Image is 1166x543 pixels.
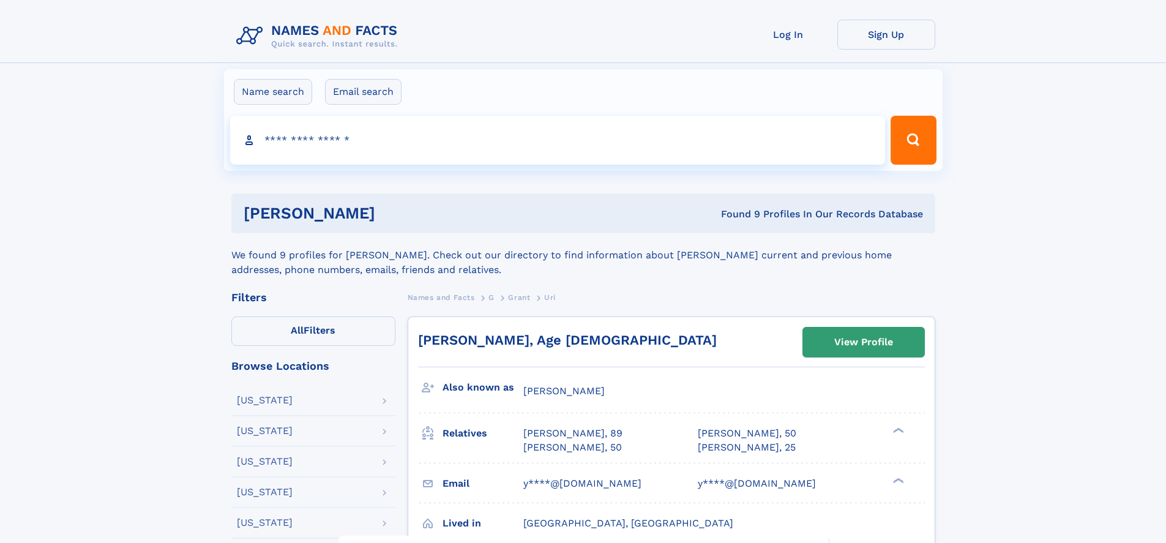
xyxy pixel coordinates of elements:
[834,328,893,356] div: View Profile
[698,427,796,440] a: [PERSON_NAME], 50
[890,476,905,484] div: ❯
[418,332,717,348] a: [PERSON_NAME], Age [DEMOGRAPHIC_DATA]
[234,79,312,105] label: Name search
[231,292,395,303] div: Filters
[231,361,395,372] div: Browse Locations
[291,324,304,336] span: All
[803,328,924,357] a: View Profile
[231,233,935,277] div: We found 9 profiles for [PERSON_NAME]. Check out our directory to find information about [PERSON_...
[508,290,530,305] a: Grant
[408,290,475,305] a: Names and Facts
[237,518,293,528] div: [US_STATE]
[237,487,293,497] div: [US_STATE]
[237,457,293,466] div: [US_STATE]
[508,293,530,302] span: Grant
[739,20,837,50] a: Log In
[231,20,408,53] img: Logo Names and Facts
[548,208,923,221] div: Found 9 Profiles In Our Records Database
[443,513,523,534] h3: Lived in
[698,441,796,454] a: [PERSON_NAME], 25
[890,427,905,435] div: ❯
[523,427,622,440] a: [PERSON_NAME], 89
[837,20,935,50] a: Sign Up
[230,116,886,165] input: search input
[891,116,936,165] button: Search Button
[244,206,548,221] h1: [PERSON_NAME]
[488,293,495,302] span: G
[443,377,523,398] h3: Also known as
[237,395,293,405] div: [US_STATE]
[523,517,733,529] span: [GEOGRAPHIC_DATA], [GEOGRAPHIC_DATA]
[231,316,395,346] label: Filters
[523,441,622,454] a: [PERSON_NAME], 50
[544,293,556,302] span: Uri
[443,423,523,444] h3: Relatives
[523,385,605,397] span: [PERSON_NAME]
[237,426,293,436] div: [US_STATE]
[325,79,402,105] label: Email search
[488,290,495,305] a: G
[443,473,523,494] h3: Email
